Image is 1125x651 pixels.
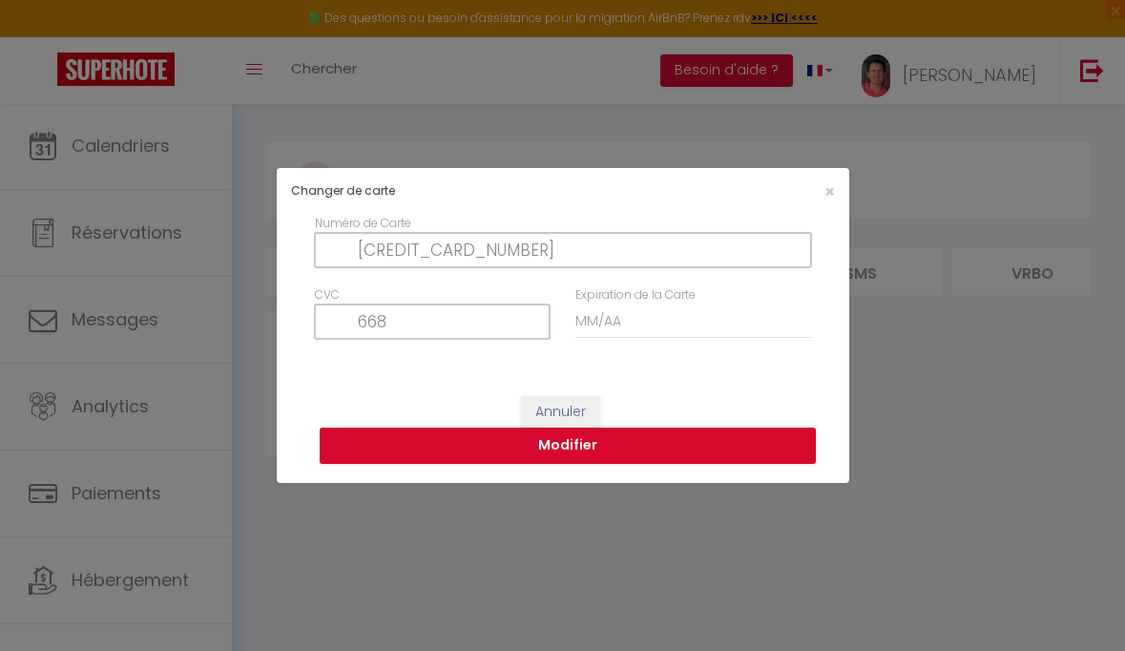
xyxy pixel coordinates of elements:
[320,428,816,464] button: Modifier
[575,286,696,304] label: Expiration de la Carte
[521,396,600,429] button: Annuler
[315,215,411,233] label: Numéro de Carte
[315,286,340,304] label: CVC
[824,183,835,200] button: Close
[824,179,835,203] span: ×
[575,304,811,339] input: MM/AA
[291,182,645,200] h4: Changer de carte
